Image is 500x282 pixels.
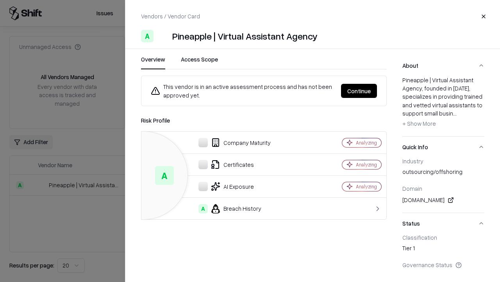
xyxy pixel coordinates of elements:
button: Status [402,213,484,234]
div: A [198,204,208,213]
div: About [402,76,484,136]
div: Risk Profile [141,116,387,125]
div: Company Maturity [148,138,315,147]
div: outsourcing/offshoring [402,168,484,179]
div: Certificates [148,160,315,169]
div: Domain [402,185,484,192]
button: About [402,55,484,76]
button: + Show More [402,117,436,130]
div: Pineapple | Virtual Assistant Agency, founded in [DATE], specializes in providing trained and vet... [402,76,484,130]
button: Continue [341,84,377,98]
img: Pineapple | Virtual Assistant Agency [157,30,169,42]
div: Analyzing [356,161,377,168]
div: AI Exposure [148,182,315,191]
div: Pineapple | Virtual Assistant Agency [172,30,318,42]
button: Quick Info [402,137,484,157]
div: Analyzing [356,139,377,146]
div: This vendor is in an active assessment process and has not been approved yet. [151,82,335,99]
div: A [141,30,154,42]
div: Governance Status [402,261,484,268]
div: [DOMAIN_NAME] [402,195,484,205]
div: Breach History [148,204,315,213]
div: Analyzing [356,183,377,190]
div: A [155,166,174,185]
div: Classification [402,234,484,241]
button: Access Scope [181,55,218,69]
p: Vendors / Vendor Card [141,12,200,20]
div: Quick Info [402,157,484,213]
span: + Show More [402,120,436,127]
div: Tier 1 [402,244,484,255]
button: Overview [141,55,165,69]
div: Industry [402,157,484,164]
span: ... [453,110,457,117]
